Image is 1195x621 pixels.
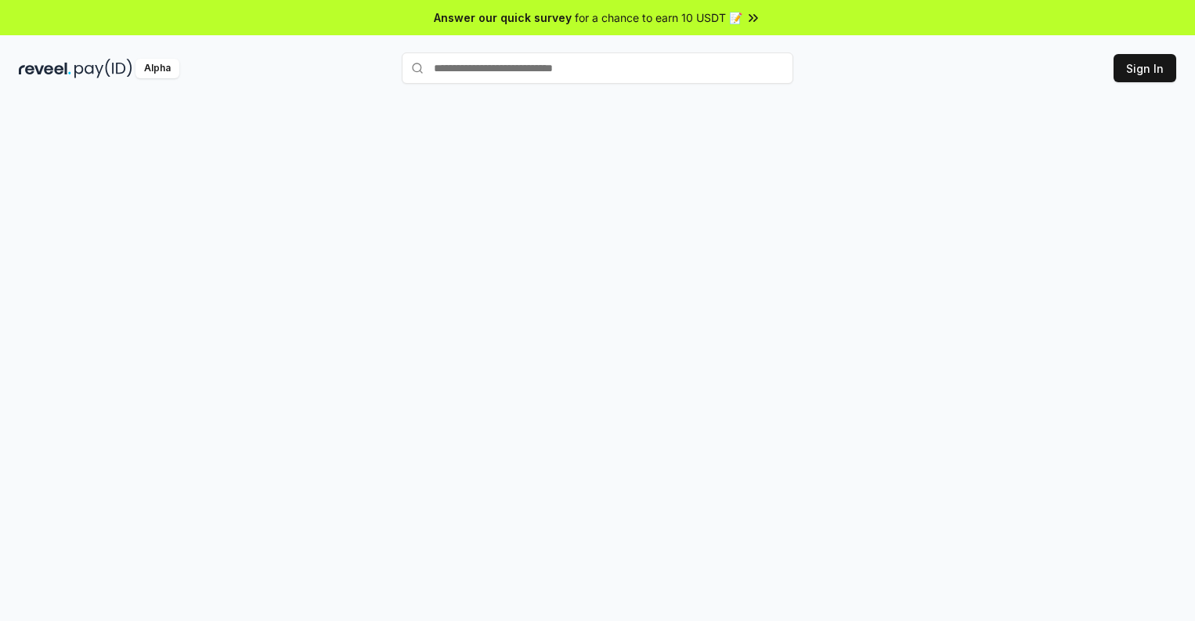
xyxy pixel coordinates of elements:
[1114,54,1176,82] button: Sign In
[74,59,132,78] img: pay_id
[575,9,742,26] span: for a chance to earn 10 USDT 📝
[434,9,572,26] span: Answer our quick survey
[19,59,71,78] img: reveel_dark
[135,59,179,78] div: Alpha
